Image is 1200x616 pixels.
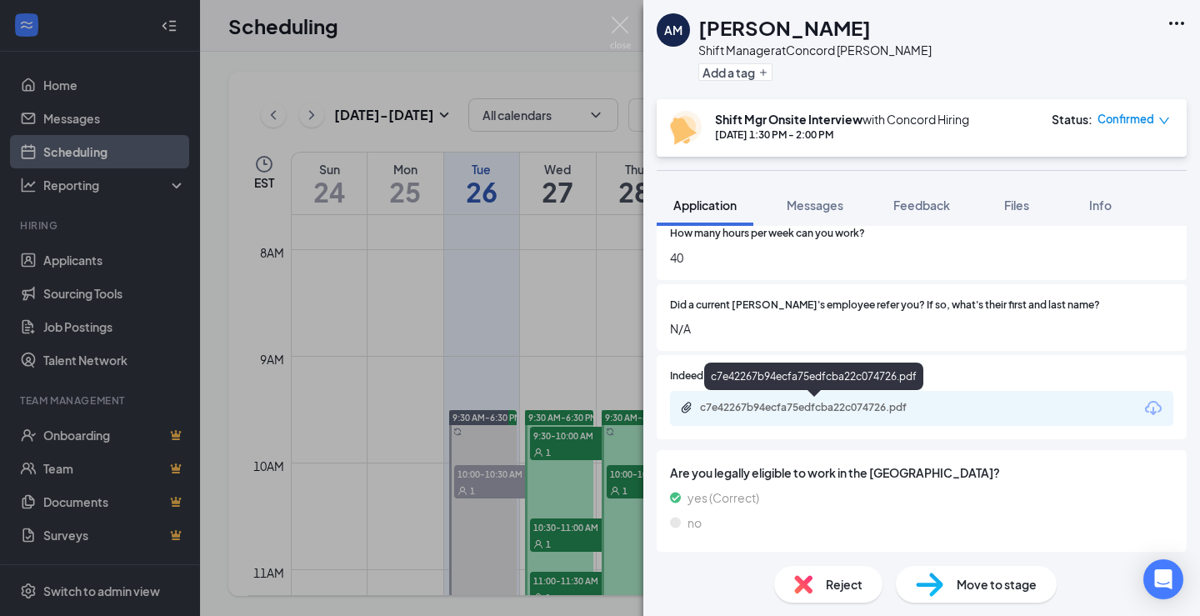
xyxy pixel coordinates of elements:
[715,128,969,142] div: [DATE] 1:30 PM - 2:00 PM
[1143,398,1163,418] svg: Download
[687,513,702,532] span: no
[673,198,737,213] span: Application
[715,112,862,127] b: Shift Mgr Onsite Interview
[670,319,1173,338] span: N/A
[670,248,1173,267] span: 40
[670,298,1100,313] span: Did a current [PERSON_NAME]'s employee refer you? If so, what's their first and last name?
[826,575,862,593] span: Reject
[670,226,865,242] span: How many hours per week can you work?
[1143,559,1183,599] div: Open Intercom Messenger
[698,13,871,42] h1: [PERSON_NAME]
[687,488,759,507] span: yes (Correct)
[670,463,1173,482] span: Are you legally eligible to work in the [GEOGRAPHIC_DATA]?
[1052,111,1092,128] div: Status :
[1004,198,1029,213] span: Files
[1089,198,1112,213] span: Info
[680,401,950,417] a: Paperclipc7e42267b94ecfa75edfcba22c074726.pdf
[698,63,772,81] button: PlusAdd a tag
[715,111,969,128] div: with Concord Hiring
[758,68,768,78] svg: Plus
[1158,115,1170,127] span: down
[700,401,933,414] div: c7e42267b94ecfa75edfcba22c074726.pdf
[680,401,693,414] svg: Paperclip
[704,363,923,390] div: c7e42267b94ecfa75edfcba22c074726.pdf
[957,575,1037,593] span: Move to stage
[787,198,843,213] span: Messages
[670,368,743,384] span: Indeed Resume
[1167,13,1187,33] svg: Ellipses
[664,22,682,38] div: AM
[1097,111,1154,128] span: Confirmed
[893,198,950,213] span: Feedback
[698,42,932,58] div: Shift Manager at Concord [PERSON_NAME]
